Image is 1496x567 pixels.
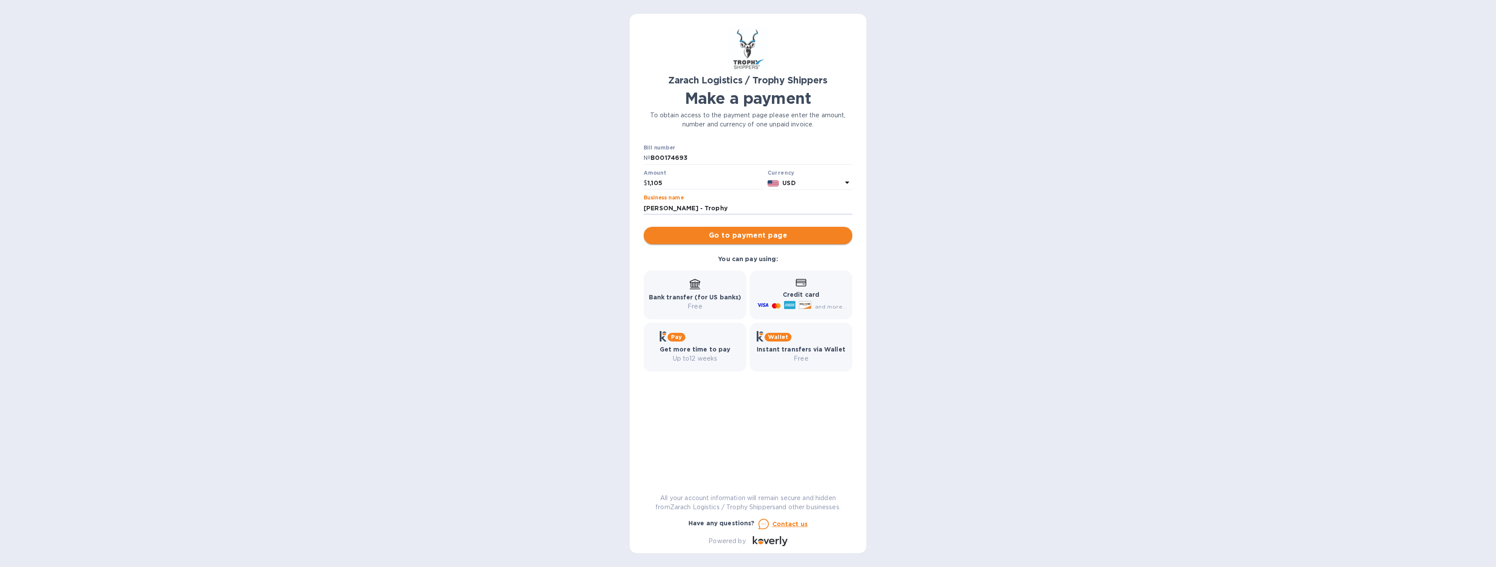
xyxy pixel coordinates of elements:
[644,146,675,151] label: Bill number
[644,202,852,215] input: Enter business name
[649,302,741,311] p: Free
[644,227,852,244] button: Go to payment page
[757,346,845,353] b: Instant transfers via Wallet
[644,89,852,107] h1: Make a payment
[772,521,808,527] u: Contact us
[651,230,845,241] span: Go to payment page
[649,294,741,301] b: Bank transfer (for US banks)
[757,354,845,363] p: Free
[660,346,731,353] b: Get more time to pay
[768,180,779,186] img: USD
[648,177,764,190] input: 0.00
[644,494,852,512] p: All your account information will remain secure and hidden from Zarach Logistics / Trophy Shipper...
[644,111,852,129] p: To obtain access to the payment page please enter the amount, number and currency of one unpaid i...
[651,152,852,165] input: Enter bill number
[768,169,795,176] b: Currency
[708,537,745,546] p: Powered by
[815,303,847,310] span: and more...
[644,153,651,162] p: №
[782,179,795,186] b: USD
[671,334,682,340] b: Pay
[688,520,755,527] b: Have any questions?
[660,354,731,363] p: Up to 12 weeks
[644,179,648,188] p: $
[644,170,666,176] label: Amount
[718,255,778,262] b: You can pay using:
[768,334,788,340] b: Wallet
[783,291,819,298] b: Credit card
[668,75,827,86] b: Zarach Logistics / Trophy Shippers
[644,196,684,201] label: Business name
